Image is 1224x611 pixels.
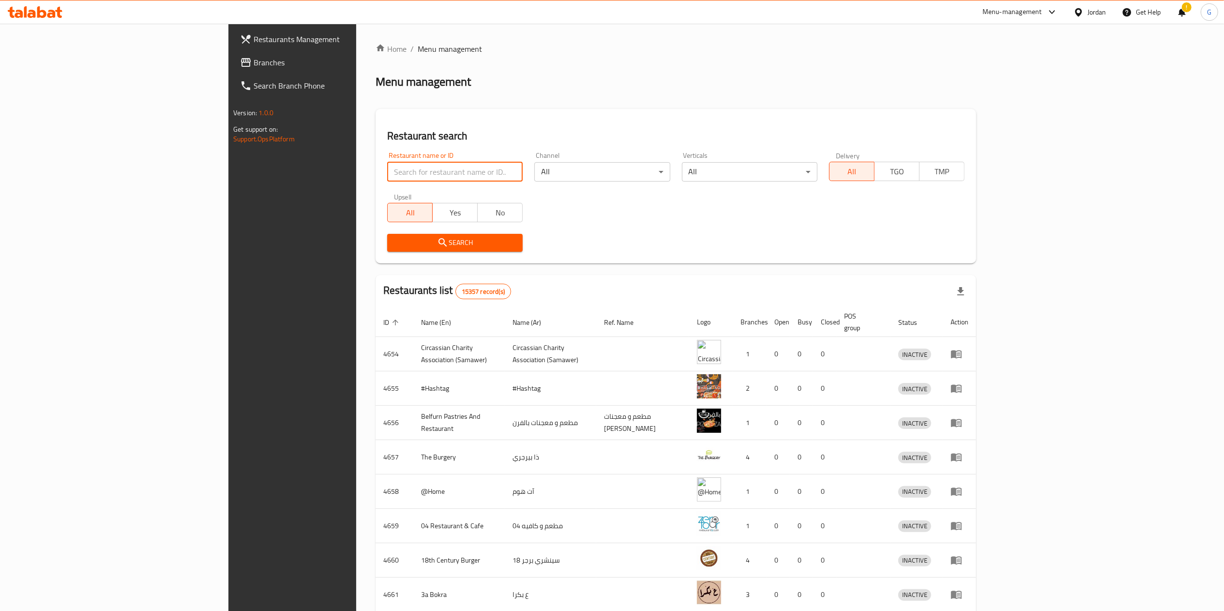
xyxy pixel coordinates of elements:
[874,162,920,181] button: TGO
[413,337,505,371] td: ​Circassian ​Charity ​Association​ (Samawer)
[982,6,1042,18] div: Menu-management
[733,509,767,543] td: 1
[392,206,429,220] span: All
[376,43,976,55] nav: breadcrumb
[505,337,596,371] td: ​Circassian ​Charity ​Association​ (Samawer)
[233,123,278,136] span: Get support on:
[413,440,505,474] td: The Burgery
[505,371,596,406] td: #Hashtag
[790,371,813,406] td: 0
[1088,7,1106,17] div: Jordan
[790,509,813,543] td: 0
[767,509,790,543] td: 0
[767,337,790,371] td: 0
[387,234,523,252] button: Search
[733,337,767,371] td: 1
[233,107,257,119] span: Version:
[477,203,523,222] button: No
[604,317,646,328] span: Ref. Name
[697,512,721,536] img: 04 Restaurant & Cafe
[394,193,412,200] label: Upsell
[387,162,523,182] input: Search for restaurant name or ID..
[254,57,425,68] span: Branches
[395,237,515,249] span: Search
[697,409,721,433] img: Belfurn Pastries And Restaurant
[1207,7,1211,17] span: G
[813,543,836,578] td: 0
[813,337,836,371] td: 0
[898,417,931,429] div: INACTIVE
[432,203,478,222] button: Yes
[596,406,689,440] td: مطعم و معجنات [PERSON_NAME]
[813,440,836,474] td: 0
[413,543,505,578] td: 18th Century Burger
[898,349,931,360] span: INACTIVE
[844,310,879,334] span: POS group
[534,162,670,182] div: All
[383,283,511,299] h2: Restaurants list
[833,165,871,179] span: All
[919,162,965,181] button: TMP
[733,543,767,578] td: 4
[813,371,836,406] td: 0
[951,589,968,600] div: Menu
[733,406,767,440] td: 1
[951,382,968,394] div: Menu
[505,509,596,543] td: مطعم و كافيه 04
[254,80,425,92] span: Search Branch Phone
[790,307,813,337] th: Busy
[898,486,931,498] div: INACTIVE
[951,417,968,428] div: Menu
[790,406,813,440] td: 0
[923,165,961,179] span: TMP
[951,520,968,532] div: Menu
[689,307,733,337] th: Logo
[898,589,931,600] span: INACTIVE
[813,474,836,509] td: 0
[682,162,817,182] div: All
[482,206,519,220] span: No
[813,509,836,543] td: 0
[836,152,860,159] label: Delivery
[418,43,482,55] span: Menu management
[254,33,425,45] span: Restaurants Management
[455,284,511,299] div: Total records count
[387,129,965,143] h2: Restaurant search
[733,307,767,337] th: Branches
[951,486,968,497] div: Menu
[949,280,972,303] div: Export file
[790,337,813,371] td: 0
[505,474,596,509] td: آت هوم
[413,474,505,509] td: @Home
[421,317,464,328] span: Name (En)
[505,406,596,440] td: مطعم و معجنات بالفرن
[943,307,976,337] th: Action
[505,440,596,474] td: ذا بيرجري
[898,349,931,360] div: INACTIVE
[898,486,931,497] span: INACTIVE
[767,406,790,440] td: 0
[951,554,968,566] div: Menu
[898,317,930,328] span: Status
[697,546,721,570] img: 18th Century Burger
[898,589,931,601] div: INACTIVE
[413,509,505,543] td: 04 Restaurant & Cafe
[767,440,790,474] td: 0
[697,477,721,502] img: @Home
[232,51,433,74] a: Branches
[383,317,402,328] span: ID
[829,162,875,181] button: All
[232,74,433,97] a: Search Branch Phone
[505,543,596,578] td: 18 سينشري برجر
[733,474,767,509] td: 1
[258,107,273,119] span: 1.0.0
[697,580,721,605] img: 3a Bokra
[878,165,916,179] span: TGO
[387,203,433,222] button: All
[813,406,836,440] td: 0
[767,543,790,578] td: 0
[898,383,931,395] div: INACTIVE
[898,452,931,463] span: INACTIVE
[898,555,931,566] span: INACTIVE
